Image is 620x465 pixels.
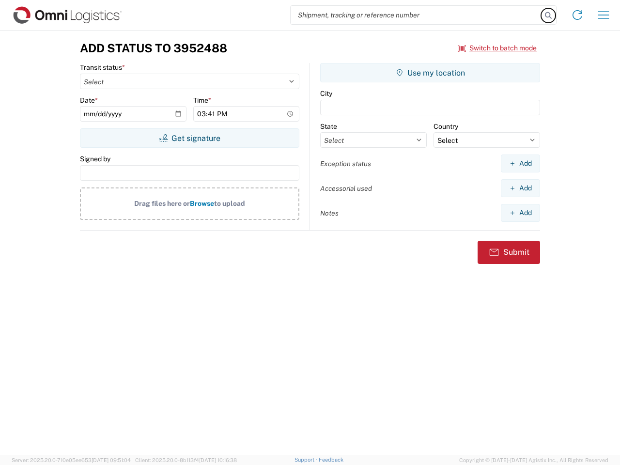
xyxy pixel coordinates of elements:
[134,200,190,207] span: Drag files here or
[501,155,540,172] button: Add
[193,96,211,105] label: Time
[12,457,131,463] span: Server: 2025.20.0-710e05ee653
[459,456,608,465] span: Copyright © [DATE]-[DATE] Agistix Inc., All Rights Reserved
[92,457,131,463] span: [DATE] 09:51:04
[501,204,540,222] button: Add
[478,241,540,264] button: Submit
[434,122,458,131] label: Country
[320,184,372,193] label: Accessorial used
[294,457,319,463] a: Support
[80,128,299,148] button: Get signature
[501,179,540,197] button: Add
[291,6,542,24] input: Shipment, tracking or reference number
[214,200,245,207] span: to upload
[320,209,339,217] label: Notes
[458,40,537,56] button: Switch to batch mode
[320,122,337,131] label: State
[135,457,237,463] span: Client: 2025.20.0-8b113f4
[320,63,540,82] button: Use my location
[80,41,227,55] h3: Add Status to 3952488
[80,63,125,72] label: Transit status
[320,89,332,98] label: City
[190,200,214,207] span: Browse
[319,457,343,463] a: Feedback
[80,155,110,163] label: Signed by
[320,159,371,168] label: Exception status
[199,457,237,463] span: [DATE] 10:16:38
[80,96,98,105] label: Date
